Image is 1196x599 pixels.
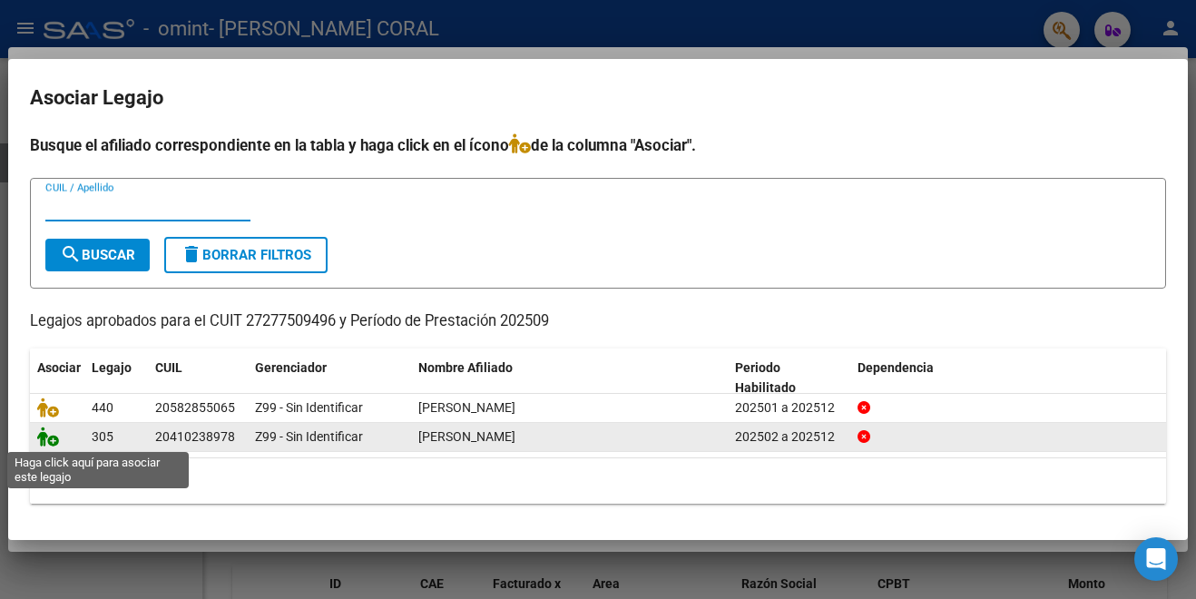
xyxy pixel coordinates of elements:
datatable-header-cell: Dependencia [850,349,1167,408]
span: SANCHEZ MANUEL BAUTISTA [418,429,515,444]
span: Nombre Afiliado [418,360,513,375]
datatable-header-cell: Nombre Afiliado [411,349,728,408]
span: Asociar [37,360,81,375]
div: 20582855065 [155,398,235,418]
span: Legajo [92,360,132,375]
span: Buscar [60,247,135,263]
span: Borrar Filtros [181,247,311,263]
span: Gerenciador [255,360,327,375]
div: 202501 a 202512 [735,398,843,418]
span: CAMUSSO AGUSTIN ANDRES [418,400,515,415]
button: Buscar [45,239,150,271]
mat-icon: search [60,243,82,265]
span: CUIL [155,360,182,375]
h2: Asociar Legajo [30,81,1166,115]
span: 440 [92,400,113,415]
datatable-header-cell: CUIL [148,349,248,408]
h4: Busque el afiliado correspondiente en la tabla y haga click en el ícono de la columna "Asociar". [30,133,1166,157]
div: 2 registros [30,458,1166,504]
span: 305 [92,429,113,444]
span: Z99 - Sin Identificar [255,400,363,415]
span: Z99 - Sin Identificar [255,429,363,444]
div: Open Intercom Messenger [1134,537,1178,581]
mat-icon: delete [181,243,202,265]
div: 20410238978 [155,427,235,447]
span: Periodo Habilitado [735,360,796,396]
span: Dependencia [858,360,934,375]
p: Legajos aprobados para el CUIT 27277509496 y Período de Prestación 202509 [30,310,1166,333]
datatable-header-cell: Gerenciador [248,349,411,408]
datatable-header-cell: Asociar [30,349,84,408]
div: 202502 a 202512 [735,427,843,447]
button: Borrar Filtros [164,237,328,273]
datatable-header-cell: Periodo Habilitado [728,349,850,408]
datatable-header-cell: Legajo [84,349,148,408]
